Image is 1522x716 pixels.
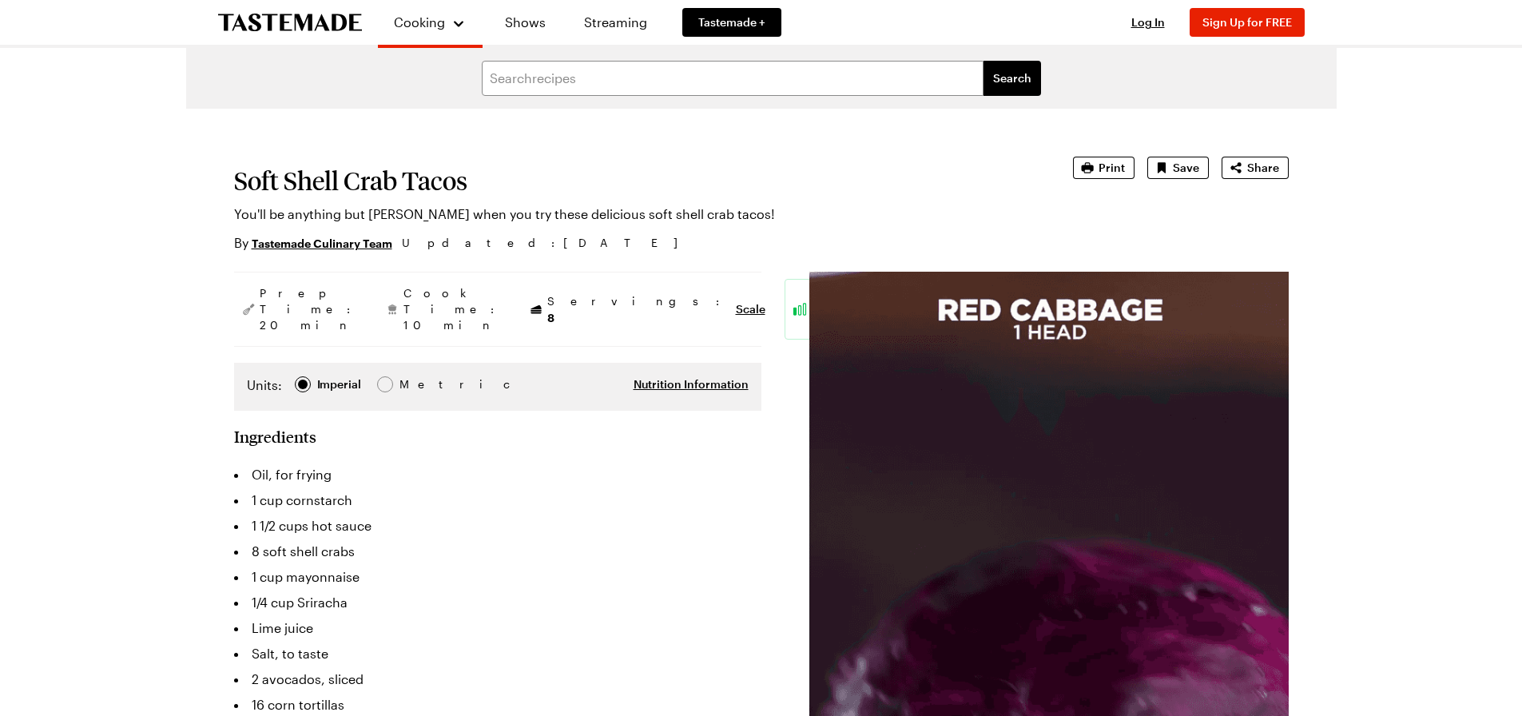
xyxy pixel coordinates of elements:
li: 1 cup mayonnaise [234,564,761,590]
p: By [234,233,392,253]
span: Prep Time: 20 min [260,285,359,333]
div: Imperial [317,376,361,393]
span: Imperial [317,376,363,393]
li: Lime juice [234,615,761,641]
a: Tastemade Culinary Team [252,234,392,252]
h1: Soft Shell Crab Tacos [234,166,1028,195]
button: Scale [736,301,765,317]
span: Share [1247,160,1279,176]
label: Units: [247,376,282,395]
span: Metric [399,376,435,393]
li: 1 cup cornstarch [234,487,761,513]
a: Tastemade + [682,8,781,37]
p: You'll be anything but [PERSON_NAME] when you try these delicious soft shell crab tacos! [234,205,1028,224]
div: Metric [399,376,433,393]
h2: Ingredients [234,427,316,446]
span: Sign Up for FREE [1202,15,1292,29]
button: Save recipe [1147,157,1209,179]
span: Cook Time: 10 min [403,285,503,333]
button: Print [1073,157,1135,179]
span: 8 [547,309,554,324]
span: Search [993,70,1031,86]
button: Cooking [394,6,467,38]
span: Cooking [394,14,445,30]
button: filters [984,61,1041,96]
li: 1 1/2 cups hot sauce [234,513,761,539]
li: 2 avocados, sliced [234,666,761,692]
span: Servings: [547,293,728,326]
span: Updated : [DATE] [402,234,693,252]
span: Tastemade + [698,14,765,30]
li: Oil, for frying [234,462,761,487]
a: To Tastemade Home Page [218,14,362,32]
span: Save [1173,160,1199,176]
button: Share [1222,157,1289,179]
span: Log In [1131,15,1165,29]
span: Print [1099,160,1125,176]
button: Sign Up for FREE [1190,8,1305,37]
button: Log In [1116,14,1180,30]
div: Imperial Metric [247,376,433,398]
li: 1/4 cup Sriracha [234,590,761,615]
li: 8 soft shell crabs [234,539,761,564]
button: Nutrition Information [634,376,749,392]
li: Salt, to taste [234,641,761,666]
